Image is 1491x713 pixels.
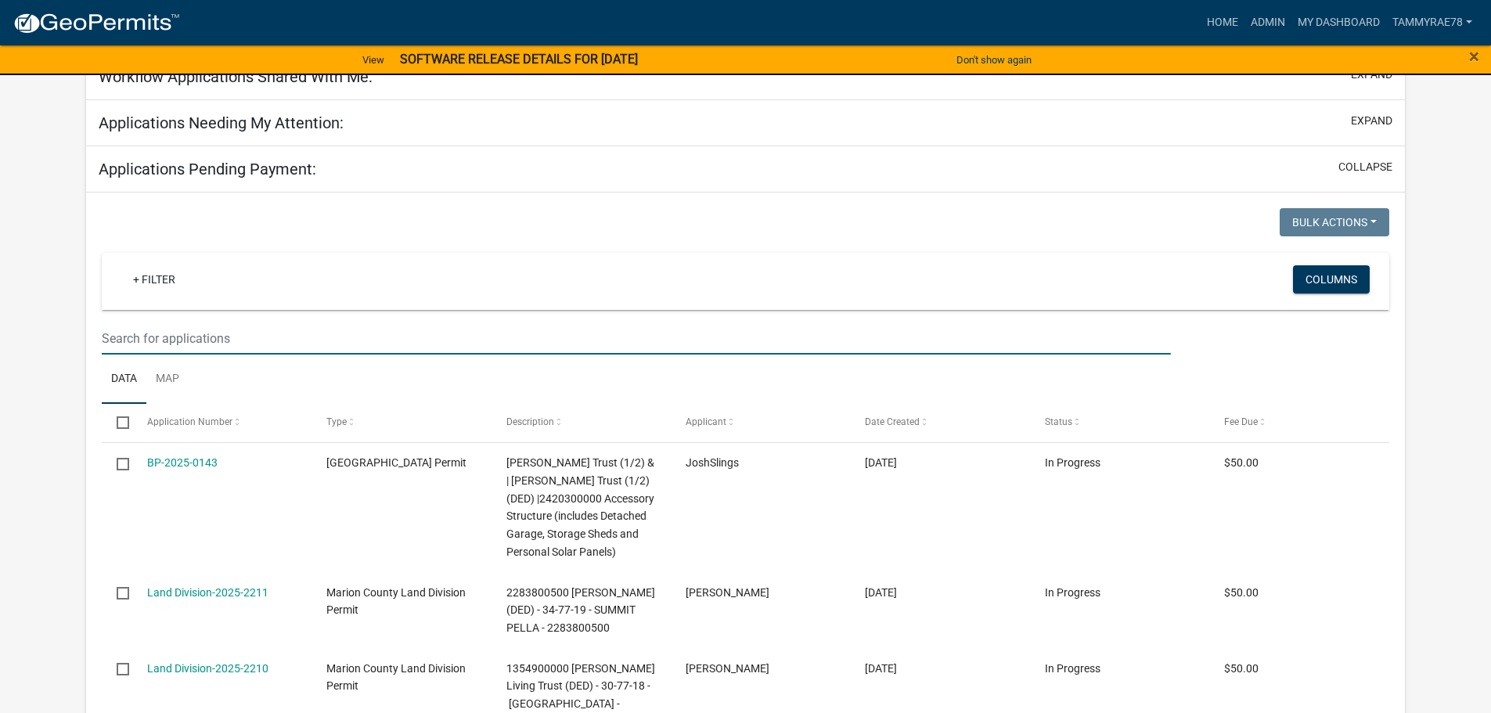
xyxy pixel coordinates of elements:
a: My Dashboard [1291,8,1386,38]
button: expand [1351,113,1392,129]
a: Land Division-2025-2210 [147,662,268,675]
span: Marion County Land Division Permit [326,662,466,693]
span: Applicant [686,416,726,427]
span: Type [326,416,347,427]
datatable-header-cell: Fee Due [1209,404,1388,441]
span: In Progress [1045,586,1100,599]
span: 09/03/2025 [865,586,897,599]
button: Columns [1293,265,1370,293]
span: Marion County Building Permit [326,456,466,469]
span: Hughes, Johnathan Liv Trust (1/2) & | Hughes, Amy Liv Trust (1/2) (DED) |2420300000 Accessory Str... [506,456,654,558]
datatable-header-cell: Select [102,404,131,441]
span: 09/04/2025 [865,456,897,469]
a: Land Division-2025-2211 [147,586,268,599]
a: + Filter [121,265,188,293]
span: × [1469,45,1479,67]
span: 09/03/2025 [865,662,897,675]
span: Fee Due [1224,416,1258,427]
span: Marion County Land Division Permit [326,586,466,617]
datatable-header-cell: Application Number [132,404,312,441]
datatable-header-cell: Status [1030,404,1209,441]
datatable-header-cell: Applicant [671,404,850,441]
button: Don't show again [950,47,1038,73]
a: BP-2025-0143 [147,456,218,469]
a: Admin [1244,8,1291,38]
span: $50.00 [1224,456,1259,469]
span: $50.00 [1224,662,1259,675]
datatable-header-cell: Date Created [850,404,1029,441]
span: 2283800500 Sample, Michele R (DED) - 34-77-19 - SUMMIT PELLA - 2283800500 [506,586,655,635]
span: Description [506,416,554,427]
span: Jason Lowry [686,662,769,675]
button: expand [1351,67,1392,83]
h5: Applications Needing My Attention: [99,113,344,132]
input: Search for applications [102,322,1170,355]
span: $50.00 [1224,586,1259,599]
a: Data [102,355,146,405]
datatable-header-cell: Type [312,404,491,441]
button: Bulk Actions [1280,208,1389,236]
span: JoshSlings [686,456,739,469]
strong: SOFTWARE RELEASE DETAILS FOR [DATE] [400,52,638,67]
a: Map [146,355,189,405]
a: tammyrae78 [1386,8,1478,38]
span: Jason Lowry [686,586,769,599]
span: In Progress [1045,456,1100,469]
span: Status [1045,416,1072,427]
a: View [356,47,391,73]
h5: Applications Pending Payment: [99,160,316,178]
span: Date Created [865,416,920,427]
button: Close [1469,47,1479,66]
a: Home [1201,8,1244,38]
h5: Workflow Applications Shared With Me: [99,67,373,86]
span: Application Number [147,416,232,427]
span: In Progress [1045,662,1100,675]
button: collapse [1338,159,1392,175]
datatable-header-cell: Description [491,404,670,441]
